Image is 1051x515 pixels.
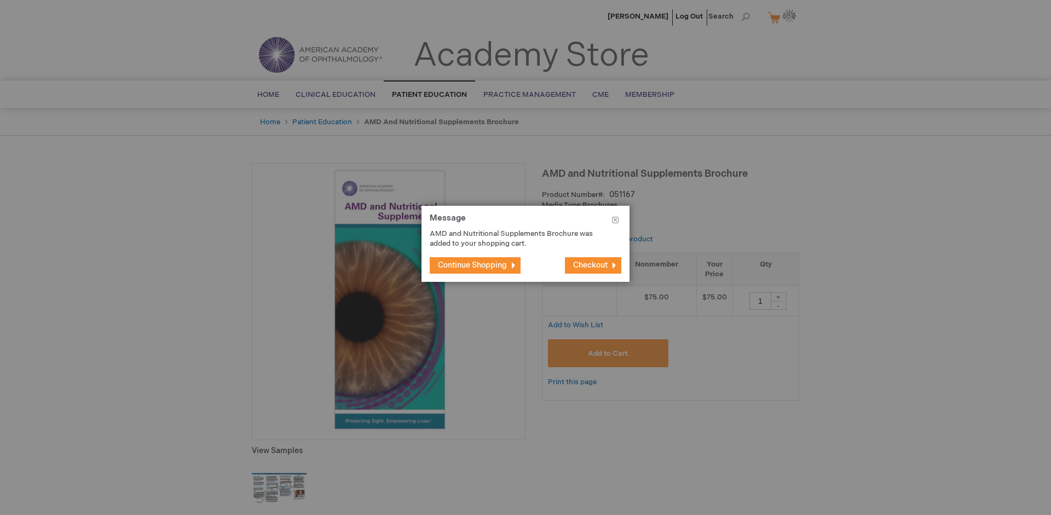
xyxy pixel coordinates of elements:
[430,257,521,274] button: Continue Shopping
[430,229,605,249] p: AMD and Nutritional Supplements Brochure was added to your shopping cart.
[573,261,608,270] span: Checkout
[438,261,507,270] span: Continue Shopping
[430,214,621,229] h1: Message
[565,257,621,274] button: Checkout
